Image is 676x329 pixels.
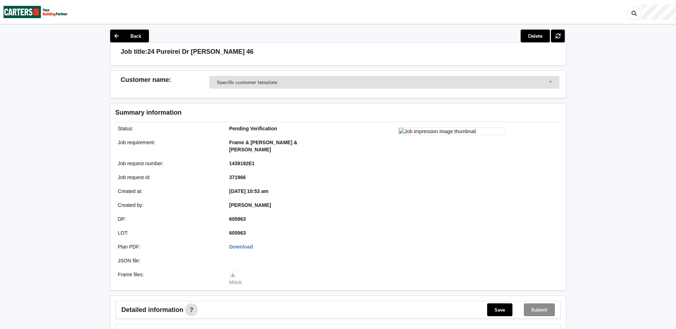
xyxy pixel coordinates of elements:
[113,271,225,286] div: Frame files :
[229,272,242,285] a: Mitek
[229,202,271,208] b: [PERSON_NAME]
[113,215,225,223] div: DP :
[113,202,225,209] div: Created by :
[398,127,505,135] img: Job impression image thumbnail
[229,126,277,131] b: Pending Verification
[115,109,447,117] h3: Summary information
[229,244,253,250] a: Download
[641,5,676,20] div: User Profile
[113,257,225,264] div: JSON file :
[121,76,210,84] h3: Customer name :
[229,161,255,166] b: 1439192E1
[148,48,254,56] h3: 24 Pureirei Dr [PERSON_NAME] 46
[229,188,268,194] b: [DATE] 10:53 am
[521,30,550,42] button: Delete
[217,80,277,85] div: Specific customer template
[113,125,225,132] div: Status :
[487,303,512,316] button: Save
[113,188,225,195] div: Created at :
[113,174,225,181] div: Job request id :
[113,243,225,250] div: Plan PDF :
[113,160,225,167] div: Job request number :
[110,30,149,42] button: Back
[121,48,148,56] h3: Job title:
[113,229,225,236] div: LOT :
[229,216,246,222] b: 605963
[229,230,246,236] b: 605963
[229,140,297,152] b: Frame & [PERSON_NAME] & [PERSON_NAME]
[209,76,559,89] div: Customer Selector
[113,139,225,153] div: Job requirement :
[4,0,68,23] img: Carters
[229,174,246,180] b: 371966
[122,307,184,313] span: Detailed information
